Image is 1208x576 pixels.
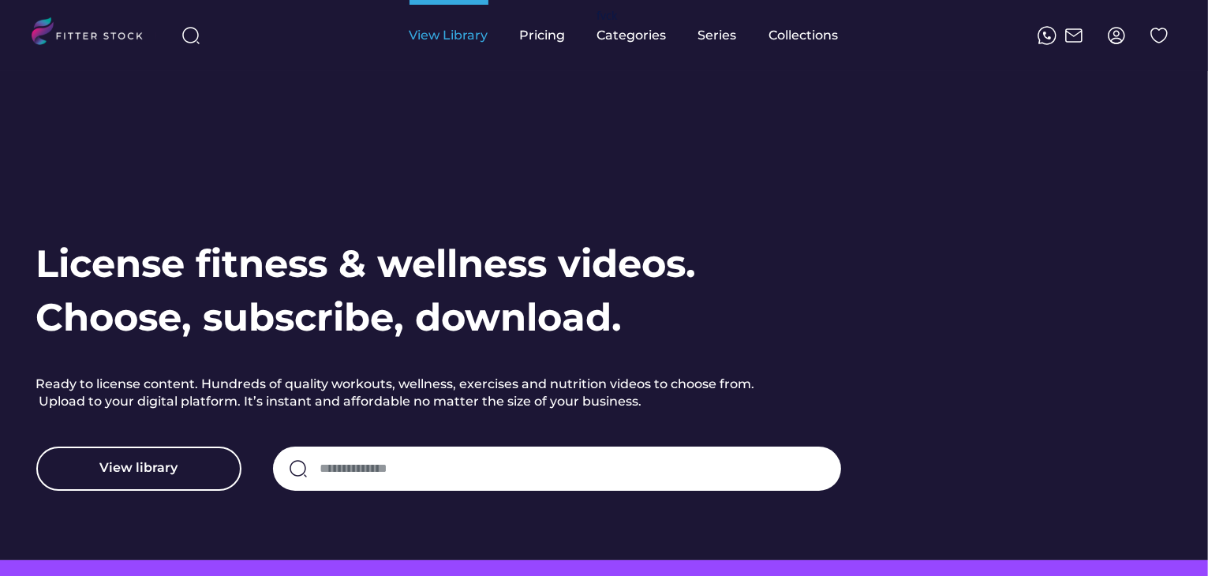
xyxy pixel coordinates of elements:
div: Series [698,27,738,44]
img: search-normal.svg [289,459,308,478]
button: View library [36,447,241,491]
img: Frame%2051.svg [1064,26,1083,45]
img: search-normal%203.svg [181,26,200,45]
h1: License fitness & wellness videos. Choose, subscribe, download. [36,238,708,343]
div: fvck [597,8,618,24]
img: meteor-icons_whatsapp%20%281%29.svg [1038,26,1057,45]
img: profile-circle.svg [1107,26,1126,45]
div: Pricing [520,27,566,44]
div: View Library [410,27,488,44]
div: Collections [769,27,839,44]
h2: Ready to license content. Hundreds of quality workouts, wellness, exercises and nutrition videos ... [36,376,794,415]
img: Group%201000002324%20%282%29.svg [1150,26,1169,45]
img: LOGO.svg [32,17,156,50]
div: Categories [597,27,667,44]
